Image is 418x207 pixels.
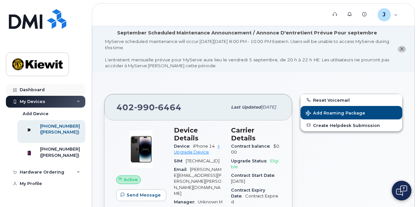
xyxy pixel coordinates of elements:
[301,119,402,131] a: Create Helpdesk Submission
[306,111,365,117] span: Add Roaming Package
[231,144,273,149] span: Contract balance
[116,102,181,112] span: 402
[396,185,407,196] img: Open chat
[231,158,270,163] span: Upgrade Status
[231,173,278,178] span: Contract Start Date
[117,30,377,36] div: September Scheduled Maintenance Announcement / Annonce D'entretient Prévue Pour septembre
[174,167,190,172] span: Email
[231,158,279,169] span: Eligible
[231,188,265,198] span: Contract Expiry Date
[134,102,155,112] span: 990
[127,192,161,198] span: Send Message
[105,38,389,69] div: MyServe scheduled maintenance will occur [DATE][DATE] 8:00 PM - 10:00 PM Eastern. Users will be u...
[124,176,138,183] span: Active
[186,158,219,163] span: [TECHNICAL_ID]
[231,105,261,110] span: Last updated
[301,94,402,106] button: Reset Voicemail
[121,130,161,169] img: image20231002-3703462-njx0qo.jpeg
[155,102,181,112] span: 6464
[261,105,276,110] span: [DATE]
[116,189,166,201] button: Send Message
[174,199,198,204] span: Manager
[174,158,186,163] span: SIM
[174,126,223,142] h3: Device Details
[231,126,280,142] h3: Carrier Details
[174,167,221,196] span: [PERSON_NAME][EMAIL_ADDRESS][PERSON_NAME][PERSON_NAME][DOMAIN_NAME]
[301,106,402,119] button: Add Roaming Package
[398,46,406,53] button: close notification
[231,179,245,184] span: [DATE]
[231,194,278,204] span: Contract Expired
[193,144,215,149] span: iPhone 14
[174,144,193,149] span: Device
